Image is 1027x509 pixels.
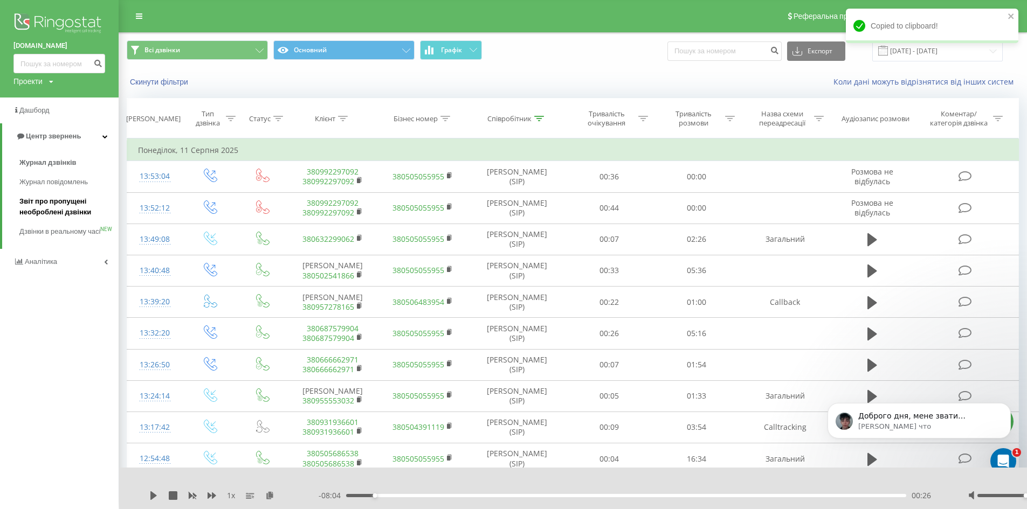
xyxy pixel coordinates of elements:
button: close [1008,12,1015,22]
td: 00:07 [566,224,652,255]
div: Співробітник [487,114,532,123]
td: 05:16 [653,318,740,349]
a: [DOMAIN_NAME] [13,40,105,51]
a: 380505055955 [392,265,444,275]
td: 00:09 [566,412,652,443]
td: 01:54 [653,349,740,380]
img: Ringostat logo [13,11,105,38]
span: Розмова не відбулась [851,198,893,218]
td: 01:00 [653,287,740,318]
span: - 08:04 [319,490,346,501]
td: 00:26 [566,318,652,349]
span: Аналiтика [25,257,57,266]
a: 380505055955 [392,234,444,244]
a: 380505686538 [307,448,359,458]
td: [PERSON_NAME] [287,287,378,318]
td: 00:07 [566,349,652,380]
td: Callback [740,287,830,318]
a: Звіт про пропущені необроблені дзвінки [19,192,119,222]
a: 380957278165 [302,302,354,312]
div: 13:40:48 [138,260,172,281]
button: Всі дзвінки [127,40,268,60]
td: [PERSON_NAME] (SIP) [468,318,566,349]
input: Пошук за номером [667,41,782,61]
div: Тривалість розмови [665,109,722,128]
td: 00:00 [653,192,740,224]
div: Закрыть [189,4,209,24]
div: Я хочу найти розмову за інший день, обираю співробітника, вибираю дату, воно ніби обирається і ко... [39,80,207,157]
span: 1 [1012,448,1021,457]
span: Всі дзвінки [144,46,180,54]
div: 13:24:14 [138,386,172,407]
div: Copied to clipboard! [846,9,1018,43]
iframe: Intercom live chat [990,448,1016,474]
a: 380505686538 [302,458,354,469]
span: Графік [441,46,462,54]
a: 380687579904 [307,323,359,333]
p: Активен [52,13,83,24]
a: 380666662971 [307,354,359,365]
td: [PERSON_NAME] (SIP) [468,380,566,412]
a: Дзвінки в реальному часіNEW [19,222,119,241]
a: Центр звернень [2,123,119,149]
a: 380931936601 [307,417,359,427]
td: 00:33 [566,255,652,286]
div: Serhii говорит… [9,165,207,229]
a: 380931936601 [302,427,354,437]
td: 03:54 [653,412,740,443]
a: 380992297092 [307,166,359,177]
div: 13:32:20 [138,323,172,344]
td: [PERSON_NAME] (SIP) [468,224,566,255]
div: Тип дзвінка [192,109,223,128]
td: 00:04 [566,443,652,475]
td: [PERSON_NAME] (SIP) [468,192,566,224]
img: Profile image for Oleksandr [44,314,54,325]
img: Profile image for Oleksandr [31,6,48,23]
div: Надайте, будь ласка, дистанційний доступ я підключусь до вас і відтворите. Я передам розробникам,... [9,165,177,220]
a: 380504391119 [392,422,444,432]
div: Oleksandr говорит… [9,312,207,337]
a: 380505055955 [392,391,444,401]
h1: Oleksandr [52,5,95,13]
span: Журнал дзвінків [19,157,77,168]
td: [PERSON_NAME] (SIP) [468,287,566,318]
a: 380506483954 [392,297,444,307]
td: Загальний [740,380,830,412]
td: 02:26 [653,224,740,255]
div: Аудіозапис розмови [842,114,909,123]
span: Звіт про пропущені необроблені дзвінки [19,196,113,218]
a: 380992297092 [302,207,354,218]
div: Проекти [13,76,43,87]
button: Експорт [787,41,845,61]
a: Журнал дзвінків [19,153,119,172]
a: 380505055955 [392,359,444,369]
div: Коментар/категорія дзвінка [927,109,990,128]
button: Главная [169,4,189,25]
span: Розмова не відбулась [851,166,893,186]
a: 380502541866 [302,270,354,281]
div: 13:39:20 [138,291,172,312]
td: 00:44 [566,192,652,224]
span: Журнал повідомлень [19,177,88,187]
a: 380505055955 [392,171,444,182]
td: 00:36 [566,161,652,192]
span: Дзвінки в реальному часі [19,226,100,237]
iframe: Intercom notifications сообщение [811,380,1027,480]
a: 380687579904 [302,333,354,343]
td: [PERSON_NAME] (SIP) [468,255,566,286]
div: Назва схеми переадресації [754,109,811,128]
a: 380632299062 [302,234,354,244]
button: Основний [273,40,415,60]
span: Реферальна програма [794,12,873,20]
td: Понеділок, 11 Серпня 2025 [127,140,1019,161]
td: [PERSON_NAME] (SIP) [468,349,566,380]
td: Загальний [740,224,830,255]
div: 13:53:04 [138,166,172,187]
a: 380992297092 [302,176,354,186]
div: Бізнес номер [394,114,438,123]
td: 00:22 [566,287,652,318]
input: Пошук за номером [13,54,105,73]
div: Тривалість очікування [578,109,636,128]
